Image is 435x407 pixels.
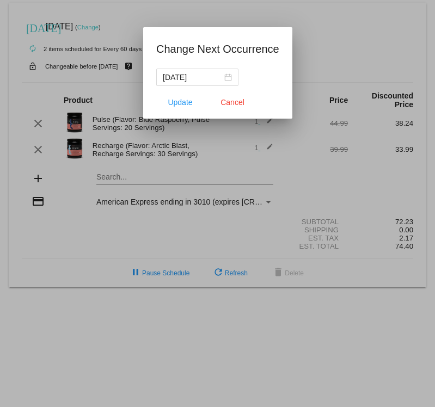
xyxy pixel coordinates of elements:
span: Update [168,98,192,107]
button: Update [156,92,204,112]
span: Cancel [220,98,244,107]
input: Select date [163,71,222,83]
button: Close dialog [209,92,256,112]
h1: Change Next Occurrence [156,40,279,58]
